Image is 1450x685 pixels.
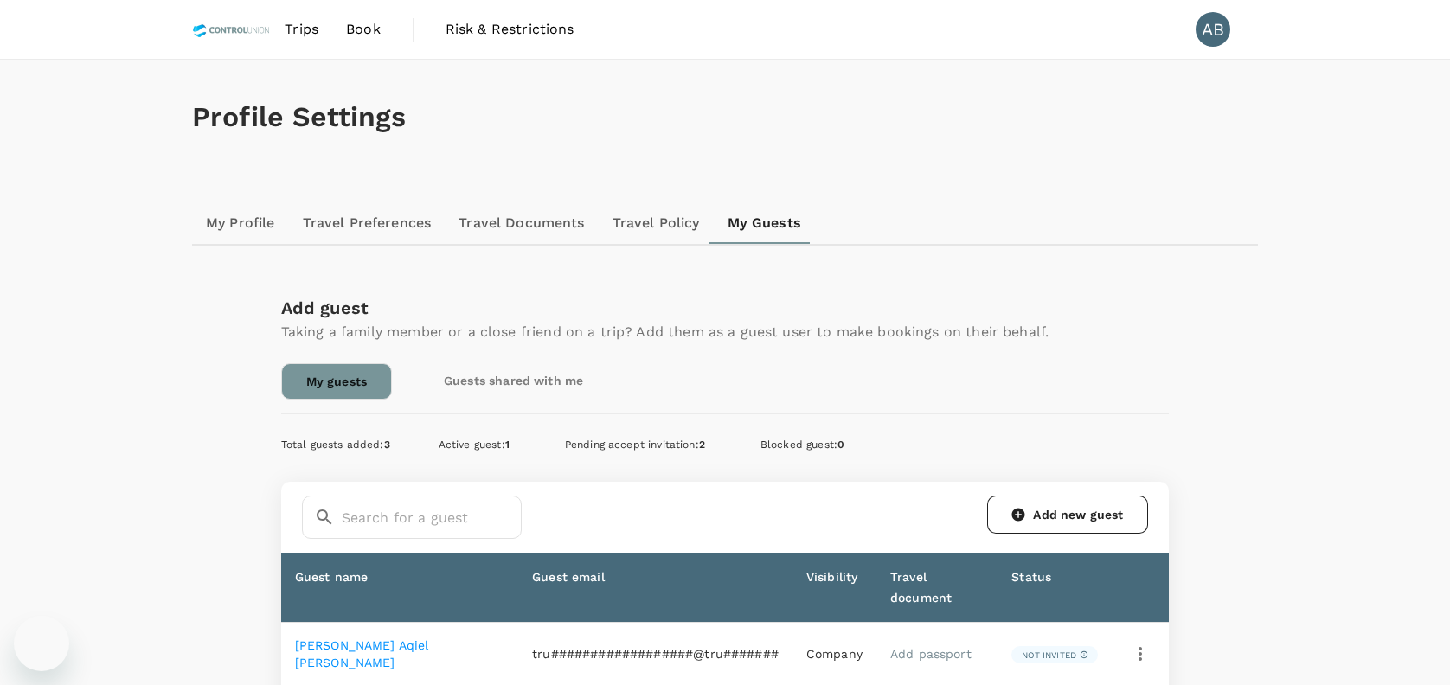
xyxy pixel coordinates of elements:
span: Blocked guest : [760,439,844,451]
iframe: Button to launch messaging window [14,616,69,671]
th: Status [998,553,1112,623]
h1: Profile Settings [192,101,1258,133]
a: Guests shared with me [420,363,607,398]
div: Add guest [281,294,1049,322]
a: My Profile [192,202,289,244]
span: Company [806,647,863,661]
span: Active guest : [439,439,510,451]
a: Add passport [890,647,972,661]
span: 3 [384,439,390,451]
span: tru##################@tru####### [532,647,779,661]
img: Control Union Malaysia Sdn. Bhd. [192,10,271,48]
p: Taking a family member or a close friend on a trip? Add them as a guest user to make bookings on ... [281,322,1049,342]
th: Travel document [876,553,998,623]
th: Visibility [792,553,876,623]
a: Add new guest [987,496,1148,534]
a: Travel Documents [445,202,598,244]
a: My Guests [714,202,815,244]
a: Travel Policy [599,202,714,244]
a: Travel Preferences [289,202,446,244]
span: Pending accept invitation : [565,439,705,451]
span: Total guests added : [281,439,390,451]
p: Not invited [1022,649,1076,662]
input: Search for a guest [342,496,522,539]
span: 0 [837,439,844,451]
a: [PERSON_NAME] Aqiel [PERSON_NAME] [295,638,429,669]
div: AB [1196,12,1230,47]
th: Guest email [518,553,792,623]
span: Risk & Restrictions [446,19,574,40]
span: Trips [285,19,318,40]
span: 2 [699,439,705,451]
span: Book [346,19,381,40]
span: 1 [505,439,510,451]
a: My guests [281,363,392,400]
th: Guest name [281,553,518,623]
